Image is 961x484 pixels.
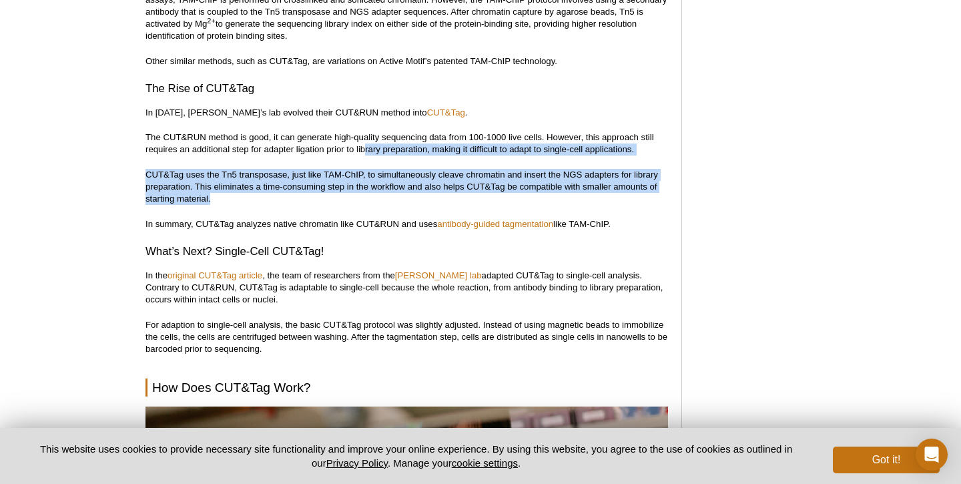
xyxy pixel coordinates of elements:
[145,169,668,205] p: CUT&Tag uses the Tn5 transposase, just like TAM-ChIP, to simultaneously cleave chromatin and inse...
[207,17,216,25] sup: 2+
[21,442,811,470] p: This website uses cookies to provide necessary site functionality and improve your online experie...
[145,244,668,260] h3: What’s Next? Single-Cell CUT&Tag!
[145,81,668,97] h3: The Rise of CUT&Tag
[437,219,553,229] a: antibody-guided tagmentation
[168,270,262,280] a: original CUT&Tag article
[145,107,668,119] p: In [DATE], [PERSON_NAME]’s lab evolved their CUT&RUN method into .
[452,457,518,469] button: cookie settings
[145,55,668,67] p: Other similar methods, such as CUT&Tag, are variations on Active Motif’s patented TAM-ChIP techno...
[145,270,668,306] p: In the , the team of researchers from the adapted CUT&Tag to single-cell analysis. Contrary to CU...
[326,457,388,469] a: Privacy Policy
[427,107,465,117] a: CUT&Tag
[145,132,668,156] p: The CUT&RUN method is good, it can generate high-quality sequencing data from 100-1000 live cells...
[833,447,940,473] button: Got it!
[395,270,482,280] a: [PERSON_NAME] lab
[145,319,668,355] p: For adaption to single-cell analysis, the basic CUT&Tag protocol was slightly adjusted. Instead o...
[145,379,668,397] h2: How Does CUT&Tag Work?
[916,439,948,471] div: Open Intercom Messenger
[145,218,668,230] p: In summary, CUT&Tag analyzes native chromatin like CUT&RUN and uses like TAM-ChIP.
